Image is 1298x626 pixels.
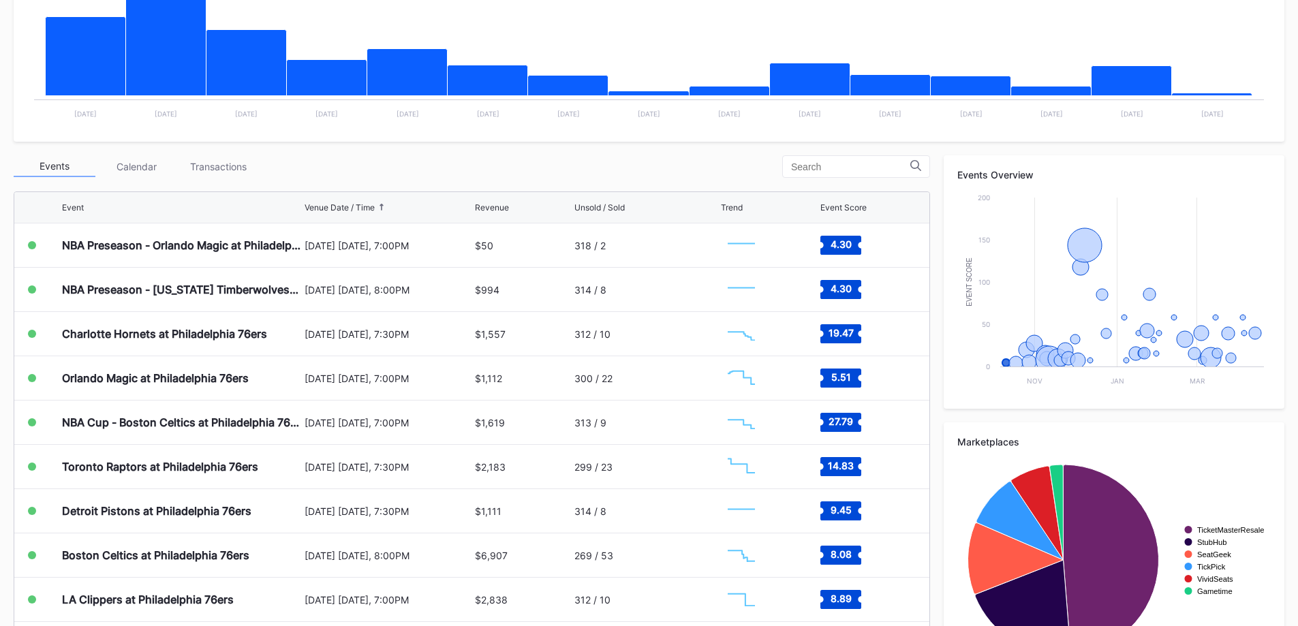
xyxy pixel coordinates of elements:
text: [DATE] [879,110,901,118]
text: VividSeats [1197,575,1233,583]
div: $1,111 [475,505,501,517]
text: [DATE] [235,110,258,118]
div: 313 / 9 [574,417,606,428]
text: Gametime [1197,587,1233,595]
div: Detroit Pistons at Philadelphia 76ers [62,504,251,518]
div: $50 [475,240,493,251]
div: 299 / 23 [574,461,613,473]
text: TicketMasterResale [1197,526,1264,534]
text: 4.30 [830,283,851,294]
text: Nov [1027,377,1042,385]
text: [DATE] [1040,110,1063,118]
div: $1,112 [475,373,502,384]
div: Event [62,202,84,213]
div: $994 [475,284,499,296]
text: [DATE] [1201,110,1224,118]
div: Calendar [95,156,177,177]
text: 100 [978,278,990,286]
text: 200 [978,193,990,202]
text: Event Score [965,257,973,307]
div: Events [14,156,95,177]
div: Marketplaces [957,436,1271,448]
div: Transactions [177,156,259,177]
text: [DATE] [74,110,97,118]
div: [DATE] [DATE], 7:00PM [305,240,472,251]
text: [DATE] [799,110,821,118]
div: [DATE] [DATE], 8:00PM [305,284,472,296]
div: $6,907 [475,550,508,561]
div: NBA Cup - Boston Celtics at Philadelphia 76ers [62,416,301,429]
div: $2,183 [475,461,506,473]
svg: Chart title [721,582,762,616]
svg: Chart title [957,191,1271,395]
div: NBA Preseason - Orlando Magic at Philadelphia 76ers [62,238,301,252]
text: 14.83 [828,460,854,471]
text: [DATE] [155,110,177,118]
text: [DATE] [638,110,660,118]
div: 312 / 10 [574,328,611,340]
div: Boston Celtics at Philadelphia 76ers [62,548,249,562]
div: Trend [721,202,743,213]
input: Search [791,161,910,172]
div: [DATE] [DATE], 8:00PM [305,550,472,561]
div: 314 / 8 [574,284,606,296]
text: 8.08 [830,548,851,560]
div: 269 / 53 [574,550,613,561]
text: [DATE] [960,110,983,118]
text: [DATE] [477,110,499,118]
div: Venue Date / Time [305,202,375,213]
text: 0 [986,362,990,371]
svg: Chart title [721,361,762,395]
div: Charlotte Hornets at Philadelphia 76ers [62,327,267,341]
text: 27.79 [829,416,853,427]
text: 50 [982,320,990,328]
div: 318 / 2 [574,240,606,251]
text: Mar [1190,377,1205,385]
text: StubHub [1197,538,1227,546]
text: 8.89 [830,593,851,604]
div: 312 / 10 [574,594,611,606]
div: Unsold / Sold [574,202,625,213]
text: [DATE] [315,110,338,118]
text: [DATE] [718,110,741,118]
div: $1,557 [475,328,506,340]
svg: Chart title [721,494,762,528]
div: [DATE] [DATE], 7:30PM [305,328,472,340]
text: 150 [978,236,990,244]
div: [DATE] [DATE], 7:00PM [305,373,472,384]
svg: Chart title [721,317,762,351]
div: NBA Preseason - [US_STATE] Timberwolves at Philadelphia 76ers [62,283,301,296]
div: [DATE] [DATE], 7:00PM [305,594,472,606]
div: [DATE] [DATE], 7:00PM [305,417,472,428]
div: Revenue [475,202,509,213]
svg: Chart title [721,272,762,307]
text: [DATE] [1121,110,1143,118]
svg: Chart title [721,538,762,572]
div: Event Score [820,202,867,213]
text: 5.51 [831,371,850,383]
div: $2,838 [475,594,508,606]
div: LA Clippers at Philadelphia 76ers [62,593,234,606]
div: [DATE] [DATE], 7:30PM [305,505,472,517]
text: TickPick [1197,563,1226,571]
div: 300 / 22 [574,373,613,384]
svg: Chart title [721,405,762,439]
svg: Chart title [721,450,762,484]
div: Events Overview [957,169,1271,181]
div: $1,619 [475,417,505,428]
text: 4.30 [830,238,851,250]
text: 9.45 [830,504,851,516]
text: [DATE] [557,110,580,118]
text: SeatGeek [1197,550,1231,559]
div: 314 / 8 [574,505,606,517]
div: Orlando Magic at Philadelphia 76ers [62,371,249,385]
div: [DATE] [DATE], 7:30PM [305,461,472,473]
text: [DATE] [397,110,419,118]
text: 19.47 [828,327,853,339]
div: Toronto Raptors at Philadelphia 76ers [62,460,258,473]
svg: Chart title [721,228,762,262]
text: Jan [1111,377,1124,385]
